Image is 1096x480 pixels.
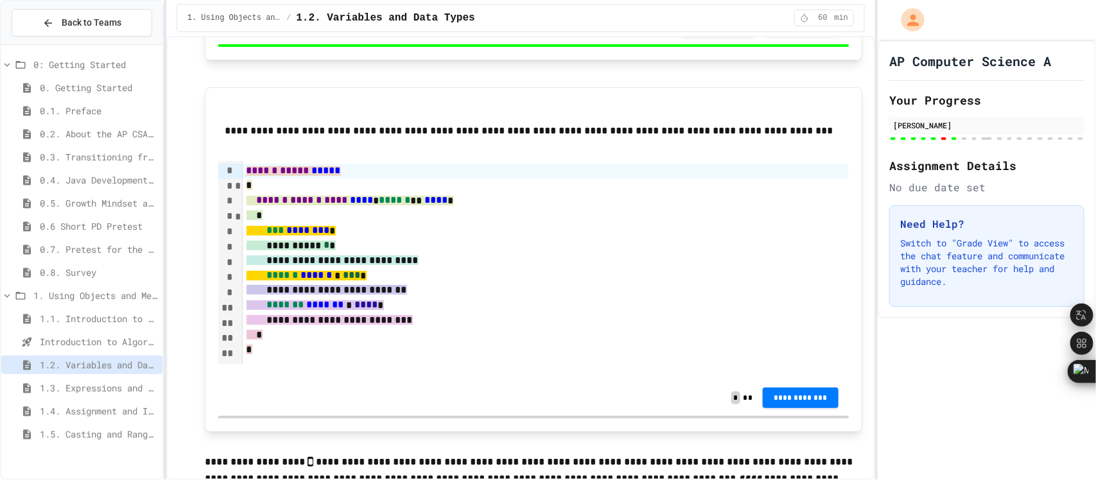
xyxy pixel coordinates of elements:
[835,13,849,23] span: min
[813,13,833,23] span: 60
[900,237,1074,288] p: Switch to "Grade View" to access the chat feature and communicate with your teacher for help and ...
[40,358,157,372] span: 1.2. Variables and Data Types
[889,157,1084,175] h2: Assignment Details
[40,243,157,256] span: 0.7. Pretest for the AP CSA Exam
[889,91,1084,109] h2: Your Progress
[40,266,157,279] span: 0.8. Survey
[296,10,474,26] span: 1.2. Variables and Data Types
[40,427,157,441] span: 1.5. Casting and Ranges of Values
[900,216,1074,232] h3: Need Help?
[33,58,157,71] span: 0: Getting Started
[40,335,157,348] span: Introduction to Algorithms, Programming, and Compilers
[40,381,157,395] span: 1.3. Expressions and Output [New]
[33,289,157,302] span: 1. Using Objects and Methods
[40,127,157,141] span: 0.2. About the AP CSA Exam
[40,150,157,164] span: 0.3. Transitioning from AP CSP to AP CSA
[12,9,152,37] button: Back to Teams
[893,119,1081,131] div: [PERSON_NAME]
[889,52,1051,70] h1: AP Computer Science A
[40,219,157,233] span: 0.6 Short PD Pretest
[40,173,157,187] span: 0.4. Java Development Environments
[40,404,157,418] span: 1.4. Assignment and Input
[889,180,1084,195] div: No due date set
[187,13,281,23] span: 1. Using Objects and Methods
[40,312,157,325] span: 1.1. Introduction to Algorithms, Programming, and Compilers
[62,16,121,30] span: Back to Teams
[40,104,157,117] span: 0.1. Preface
[286,13,291,23] span: /
[40,196,157,210] span: 0.5. Growth Mindset and Pair Programming
[40,81,157,94] span: 0. Getting Started
[888,5,928,35] div: My Account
